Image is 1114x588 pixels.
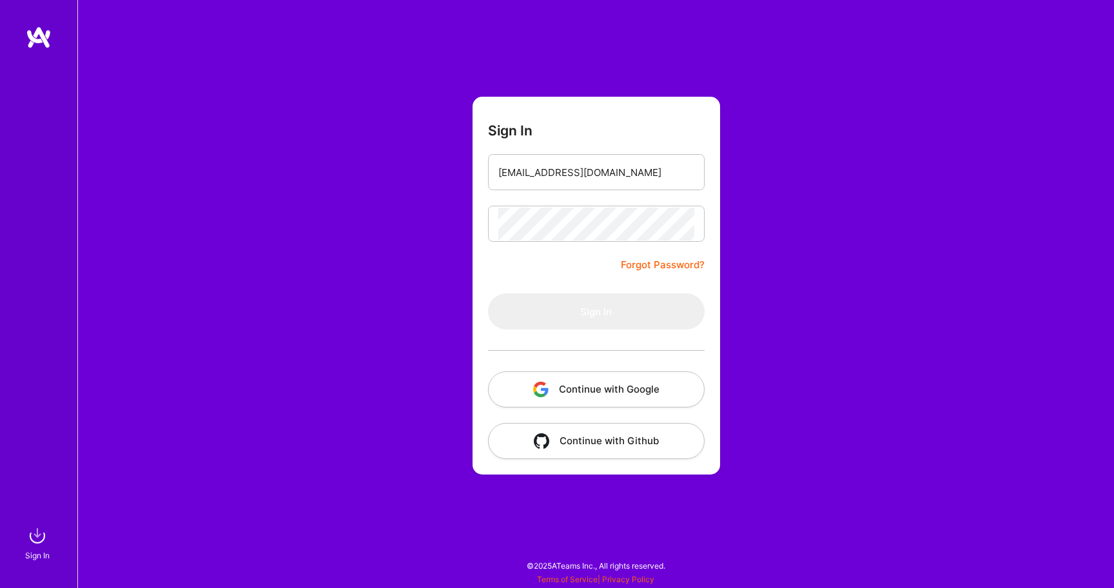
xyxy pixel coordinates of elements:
[488,371,705,407] button: Continue with Google
[488,293,705,329] button: Sign In
[26,26,52,49] img: logo
[25,549,50,562] div: Sign In
[77,549,1114,582] div: © 2025 ATeams Inc., All rights reserved.
[24,523,50,549] img: sign in
[27,523,50,562] a: sign inSign In
[488,122,533,139] h3: Sign In
[534,433,549,449] img: icon
[537,574,654,584] span: |
[621,257,705,273] a: Forgot Password?
[498,156,694,189] input: Email...
[537,574,598,584] a: Terms of Service
[533,382,549,397] img: icon
[602,574,654,584] a: Privacy Policy
[488,423,705,459] button: Continue with Github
